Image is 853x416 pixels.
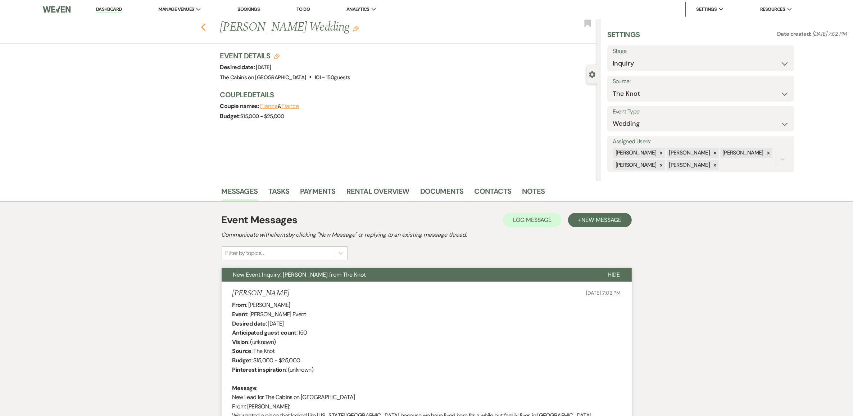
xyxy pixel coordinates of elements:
b: Anticipated guest count [232,329,296,336]
span: Hide [608,271,620,278]
b: Vision [232,338,248,346]
h3: Settings [607,30,640,45]
a: Payments [300,185,336,201]
button: Hide [596,268,632,282]
b: From [232,301,246,309]
b: Pinterest inspiration [232,366,286,373]
span: Desired date: [220,63,256,71]
span: 101 - 150 guests [314,74,350,81]
span: Log Message [513,216,552,224]
a: Tasks [268,185,289,201]
b: Desired date [232,320,266,327]
a: Notes [522,185,545,201]
img: Weven Logo [43,2,71,17]
b: Event [232,310,248,318]
button: Close lead details [589,71,595,77]
h1: [PERSON_NAME] Wedding [220,19,519,36]
span: The Cabins on [GEOGRAPHIC_DATA] [220,74,306,81]
button: Edit [353,25,359,32]
span: Manage Venues [158,6,194,13]
button: Log Message [503,213,562,227]
b: Source [232,347,251,355]
div: [PERSON_NAME] [613,148,658,158]
h3: Event Details [220,51,350,61]
a: Documents [420,185,464,201]
span: Couple names: [220,102,260,110]
a: Contacts [475,185,512,201]
button: +New Message [568,213,631,227]
span: Settings [697,6,717,13]
button: Fiance [260,103,278,109]
a: Bookings [237,6,260,12]
span: Budget: [220,112,241,120]
h1: Event Messages [222,213,298,228]
h2: Communicate with clients by clicking "New Message" or replying to an existing message thread. [222,231,632,239]
a: Rental Overview [346,185,409,201]
label: Assigned Users: [613,137,789,147]
span: [DATE] 7:02 PM [586,290,621,296]
label: Event Type: [613,107,789,117]
label: Stage: [613,46,789,57]
span: [DATE] [256,64,271,71]
span: Date created: [777,30,812,37]
span: $15,000 - $25,000 [240,113,284,120]
div: [PERSON_NAME] [667,148,711,158]
div: [PERSON_NAME] [667,160,711,170]
span: & [260,103,299,110]
div: Filter by topics... [226,249,264,258]
label: Source: [613,76,789,87]
a: Messages [222,185,258,201]
h3: Couple Details [220,90,590,100]
h5: [PERSON_NAME] [232,289,290,298]
div: [PERSON_NAME] [720,148,764,158]
a: Dashboard [96,6,122,13]
button: Fiance [281,103,299,109]
span: [DATE] 7:02 PM [812,30,847,37]
span: New Event Inquiry: [PERSON_NAME] from The Knot [233,271,366,278]
span: New Message [581,216,621,224]
span: Resources [760,6,785,13]
b: Message [232,384,257,392]
div: [PERSON_NAME] [613,160,658,170]
button: New Event Inquiry: [PERSON_NAME] from The Knot [222,268,596,282]
span: Analytics [346,6,369,13]
b: Budget [232,357,251,364]
a: To Do [296,6,310,12]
